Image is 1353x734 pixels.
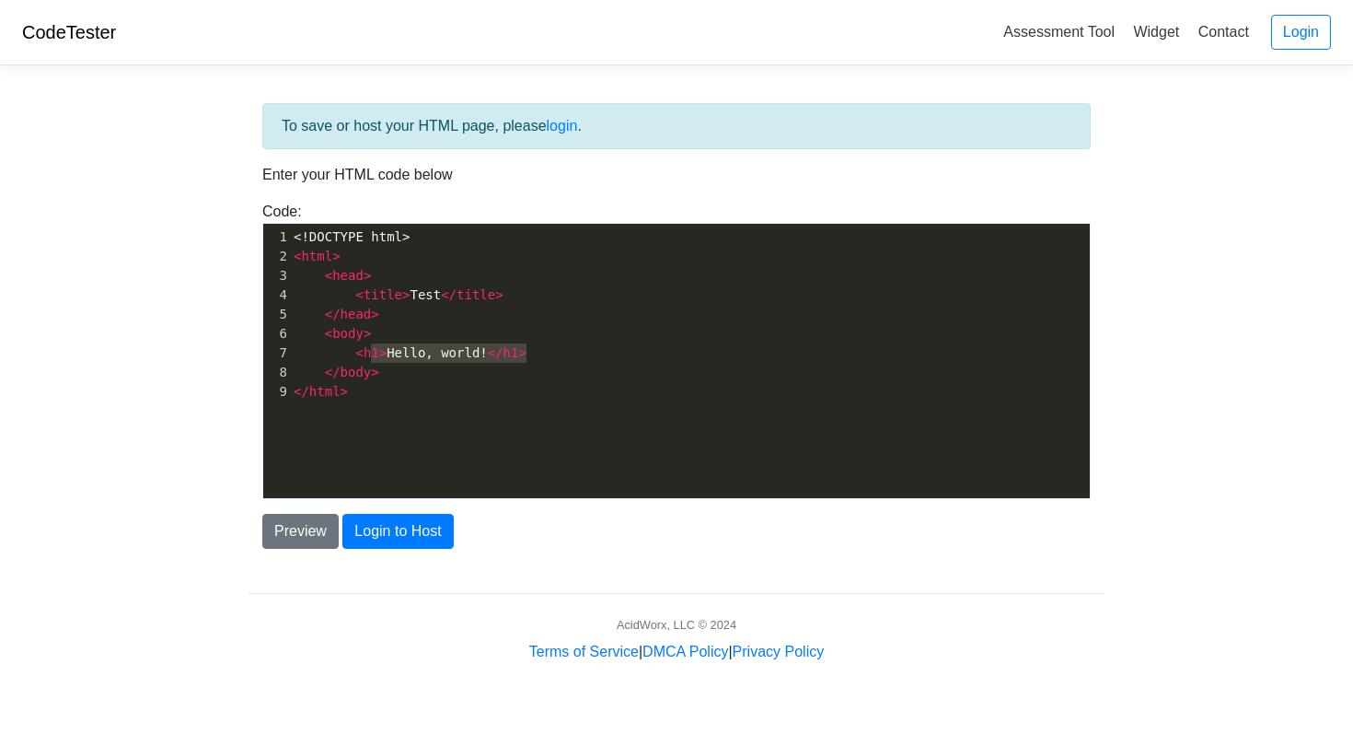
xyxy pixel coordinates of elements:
span: < [355,287,363,302]
span: > [402,287,410,302]
span: < [325,326,332,341]
a: Widget [1126,17,1186,47]
span: > [495,287,503,302]
span: < [294,249,301,263]
a: CodeTester [22,22,116,42]
span: title [457,287,495,302]
div: 3 [263,266,290,285]
span: head [341,307,372,321]
a: Privacy Policy [733,644,825,659]
div: 8 [263,363,290,382]
span: > [364,268,371,283]
span: Hello, world! [294,345,526,360]
div: 5 [263,305,290,324]
span: </ [441,287,457,302]
div: 9 [263,382,290,402]
span: > [332,249,340,263]
button: Login to Host [342,514,453,549]
div: 1 [263,227,290,247]
span: h1 [364,345,379,360]
a: Terms of Service [529,644,639,659]
span: head [332,268,364,283]
span: html [301,249,332,263]
span: > [371,365,378,379]
span: body [341,365,372,379]
a: Contact [1191,17,1256,47]
div: | | [529,641,824,663]
span: </ [294,384,309,399]
div: Code: [249,201,1104,499]
span: html [309,384,341,399]
div: 6 [263,324,290,344]
a: login [547,118,578,134]
span: < [355,345,363,360]
span: > [371,307,378,321]
div: To save or host your HTML page, please . [262,103,1091,149]
span: > [364,326,371,341]
span: h1 [503,345,519,360]
span: > [518,345,526,360]
span: > [379,345,387,360]
div: 2 [263,247,290,266]
div: AcidWorx, LLC © 2024 [617,616,736,634]
span: title [364,287,402,302]
button: Preview [262,514,339,549]
div: 7 [263,344,290,363]
div: 4 [263,285,290,305]
span: <!DOCTYPE html> [294,229,410,244]
span: body [332,326,364,341]
p: Enter your HTML code below [262,164,1091,186]
a: Assessment Tool [996,17,1122,47]
span: > [341,384,348,399]
span: Test [294,287,503,302]
a: DMCA Policy [642,644,728,659]
span: </ [325,365,341,379]
a: Login [1271,15,1331,50]
span: </ [488,345,503,360]
span: < [325,268,332,283]
span: </ [325,307,341,321]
